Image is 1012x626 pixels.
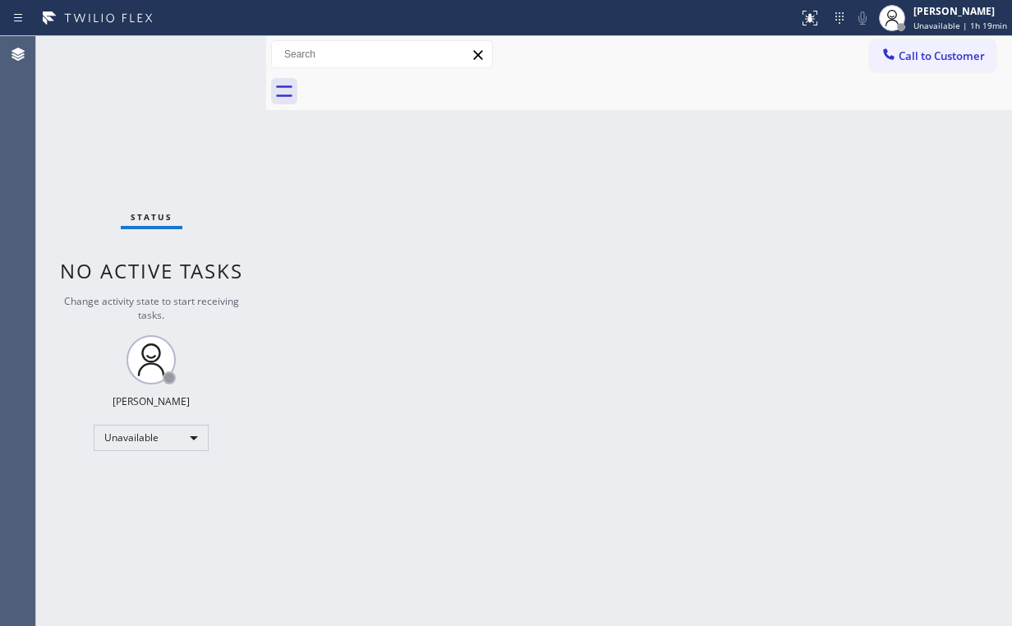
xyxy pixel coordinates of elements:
button: Mute [851,7,874,30]
div: [PERSON_NAME] [113,394,190,408]
span: Status [131,211,172,223]
span: Change activity state to start receiving tasks. [64,294,239,322]
input: Search [272,41,492,67]
span: Unavailable | 1h 19min [913,20,1007,31]
div: [PERSON_NAME] [913,4,1007,18]
span: No active tasks [60,257,243,284]
button: Call to Customer [870,40,996,71]
div: Unavailable [94,425,209,451]
span: Call to Customer [899,48,985,63]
